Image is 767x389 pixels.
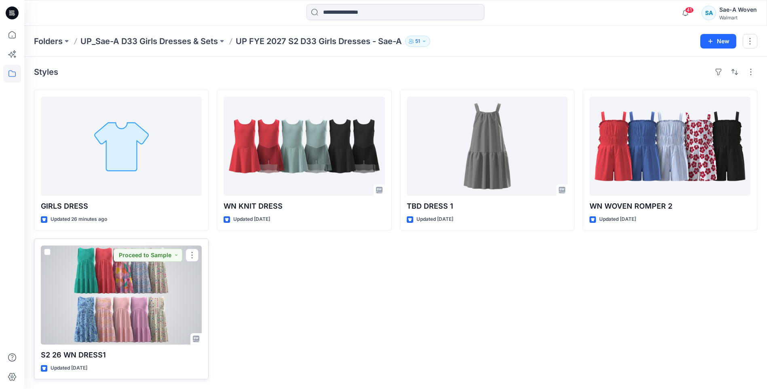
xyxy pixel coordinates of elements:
p: GIRLS DRESS [41,201,202,212]
a: GIRLS DRESS [41,97,202,196]
p: Updated [DATE] [416,215,453,224]
a: WN WOVEN ROMPER 2 [590,97,750,196]
p: Updated [DATE] [233,215,270,224]
a: Folders [34,36,63,47]
div: SA [701,6,716,20]
a: TBD DRESS 1 [407,97,568,196]
div: Walmart [719,15,757,21]
p: WN WOVEN ROMPER 2 [590,201,750,212]
p: Updated 26 minutes ago [51,215,107,224]
p: WN KNIT DRESS [224,201,385,212]
button: 51 [405,36,430,47]
p: Updated [DATE] [599,215,636,224]
p: Updated [DATE] [51,364,87,372]
p: 51 [415,37,420,46]
div: Sae-A Woven [719,5,757,15]
a: UP_Sae-A D33 Girls Dresses & Sets [80,36,218,47]
p: UP FYE 2027 S2 D33 Girls Dresses - Sae-A [236,36,402,47]
button: New [700,34,736,49]
p: TBD DRESS 1 [407,201,568,212]
a: WN KNIT DRESS [224,97,385,196]
p: S2 26 WN DRESS1 [41,349,202,361]
a: S2 26 WN DRESS1 [41,245,202,345]
span: 41 [685,7,694,13]
h4: Styles [34,67,58,77]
